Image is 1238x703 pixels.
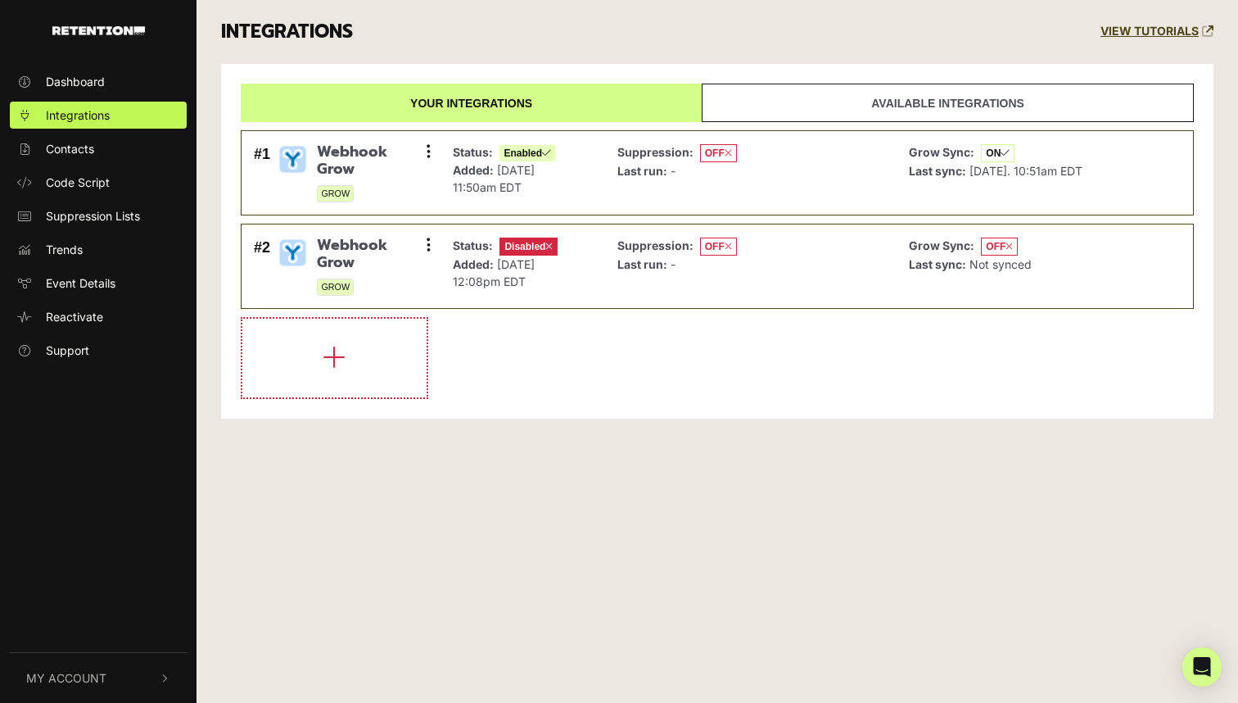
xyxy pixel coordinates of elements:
[10,68,187,95] a: Dashboard
[499,145,555,161] span: Enabled
[617,145,694,159] strong: Suppression:
[254,237,270,296] div: #2
[221,20,353,43] h3: INTEGRATIONS
[453,238,493,252] strong: Status:
[46,107,110,124] span: Integrations
[277,237,309,269] img: Webhook Grow
[46,342,89,359] span: Support
[46,174,110,191] span: Code Script
[702,84,1194,122] a: Available integrations
[46,241,83,258] span: Trends
[909,145,974,159] strong: Grow Sync:
[10,337,187,364] a: Support
[10,303,187,330] a: Reactivate
[1100,25,1213,39] a: VIEW TUTORIALS
[453,257,535,288] span: [DATE] 12:08pm EDT
[241,84,702,122] a: Your integrations
[46,207,140,225] span: Suppression Lists
[981,238,1018,256] span: OFF
[26,669,106,687] span: My Account
[671,164,675,178] span: -
[909,238,974,252] strong: Grow Sync:
[617,238,694,252] strong: Suppression:
[52,26,145,35] img: Retention.com
[1182,647,1222,687] div: Open Intercom Messenger
[277,143,309,175] img: Webhook Grow
[617,164,667,178] strong: Last run:
[46,308,103,325] span: Reactivate
[499,238,558,256] span: Disabled
[10,102,187,129] a: Integrations
[453,163,535,194] span: [DATE] 11:50am EDT
[700,238,737,256] span: OFF
[317,279,354,296] span: GROW
[453,257,494,271] strong: Added:
[317,143,428,179] span: Webhook Grow
[317,185,354,202] span: GROW
[10,135,187,162] a: Contacts
[46,274,115,292] span: Event Details
[969,257,1032,271] span: Not synced
[453,163,494,177] strong: Added:
[981,144,1014,162] span: ON
[453,145,493,159] strong: Status:
[254,143,270,202] div: #1
[700,144,737,162] span: OFF
[10,236,187,263] a: Trends
[46,73,105,90] span: Dashboard
[969,164,1082,178] span: [DATE]. 10:51am EDT
[909,164,966,178] strong: Last sync:
[10,169,187,196] a: Code Script
[10,270,187,297] a: Event Details
[909,257,966,271] strong: Last sync:
[617,257,667,271] strong: Last run:
[10,653,187,703] button: My Account
[46,140,94,157] span: Contacts
[317,237,428,272] span: Webhook Grow
[671,257,675,271] span: -
[10,202,187,229] a: Suppression Lists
